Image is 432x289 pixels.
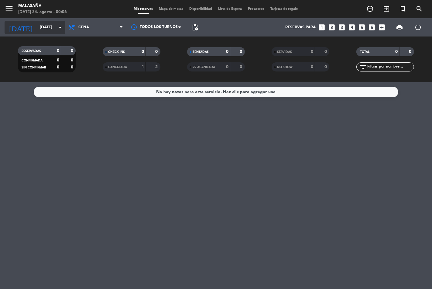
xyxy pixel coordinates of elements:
span: NO SHOW [277,66,293,69]
span: Lista de Espera [215,7,245,11]
span: Mis reservas [131,7,156,11]
i: power_settings_new [414,24,422,31]
strong: 0 [142,50,144,54]
div: [DATE] 24. agosto - 00:06 [18,9,67,15]
i: looks_3 [338,23,346,31]
span: SIN CONFIRMAR [22,66,46,69]
strong: 0 [240,65,244,69]
span: TOTAL [360,50,369,54]
input: Filtrar por nombre... [367,64,414,70]
div: No hay notas para este servicio. Haz clic para agregar una [156,89,276,96]
strong: 0 [71,58,74,62]
span: RE AGENDADA [193,66,215,69]
strong: 0 [226,65,228,69]
span: CHECK INS [108,50,125,54]
span: SENTADAS [193,50,209,54]
i: looks_two [328,23,336,31]
strong: 0 [226,50,228,54]
i: menu [5,4,14,13]
i: [DATE] [5,21,37,34]
div: Malasaña [18,3,67,9]
span: Pre-acceso [245,7,268,11]
span: Disponibilidad [187,7,215,11]
strong: 0 [71,65,74,69]
strong: 0 [71,49,74,53]
strong: 1 [142,65,144,69]
strong: 0 [311,50,313,54]
i: filter_list [359,63,367,71]
strong: 0 [155,50,159,54]
i: arrow_drop_down [57,24,64,31]
strong: 0 [57,65,59,69]
span: Mapa de mesas [156,7,187,11]
span: pending_actions [191,24,199,31]
strong: 0 [324,65,328,69]
strong: 0 [240,50,244,54]
span: Cena [78,25,89,30]
span: CANCELADA [108,66,127,69]
strong: 0 [324,50,328,54]
strong: 0 [409,50,413,54]
strong: 2 [155,65,159,69]
div: LOG OUT [409,18,428,37]
strong: 0 [57,49,59,53]
span: Tarjetas de regalo [268,7,301,11]
i: exit_to_app [383,5,390,12]
i: turned_in_not [399,5,406,12]
strong: 0 [395,50,398,54]
button: menu [5,4,14,15]
span: CONFIRMADA [22,59,43,62]
span: print [396,24,403,31]
strong: 0 [311,65,313,69]
i: add_circle_outline [366,5,374,12]
strong: 0 [57,58,59,62]
i: looks_4 [348,23,356,31]
i: search [416,5,423,12]
span: SERVIDAS [277,50,292,54]
i: add_box [378,23,386,31]
i: looks_6 [368,23,376,31]
i: looks_5 [358,23,366,31]
span: RESERVADAS [22,50,41,53]
i: looks_one [318,23,326,31]
span: Reservas para [285,25,316,30]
